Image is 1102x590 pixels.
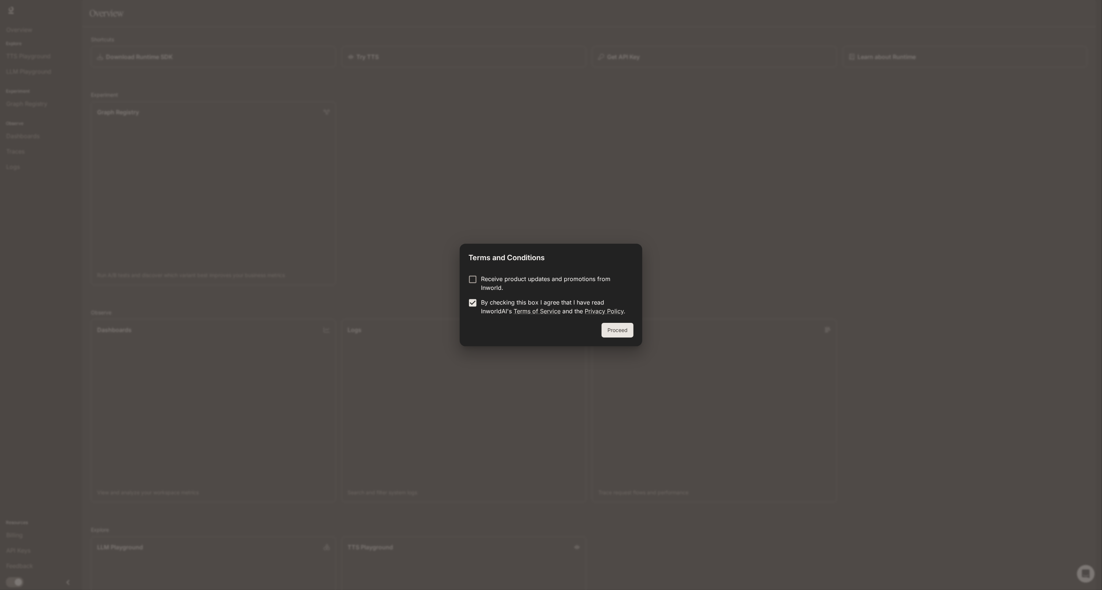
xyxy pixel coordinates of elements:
p: By checking this box I agree that I have read InworldAI's and the . [481,298,628,316]
button: Proceed [602,323,633,338]
a: Privacy Policy [585,307,624,315]
p: Receive product updates and promotions from Inworld. [481,274,628,292]
a: Terms of Service [514,307,561,315]
h2: Terms and Conditions [460,244,642,269]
